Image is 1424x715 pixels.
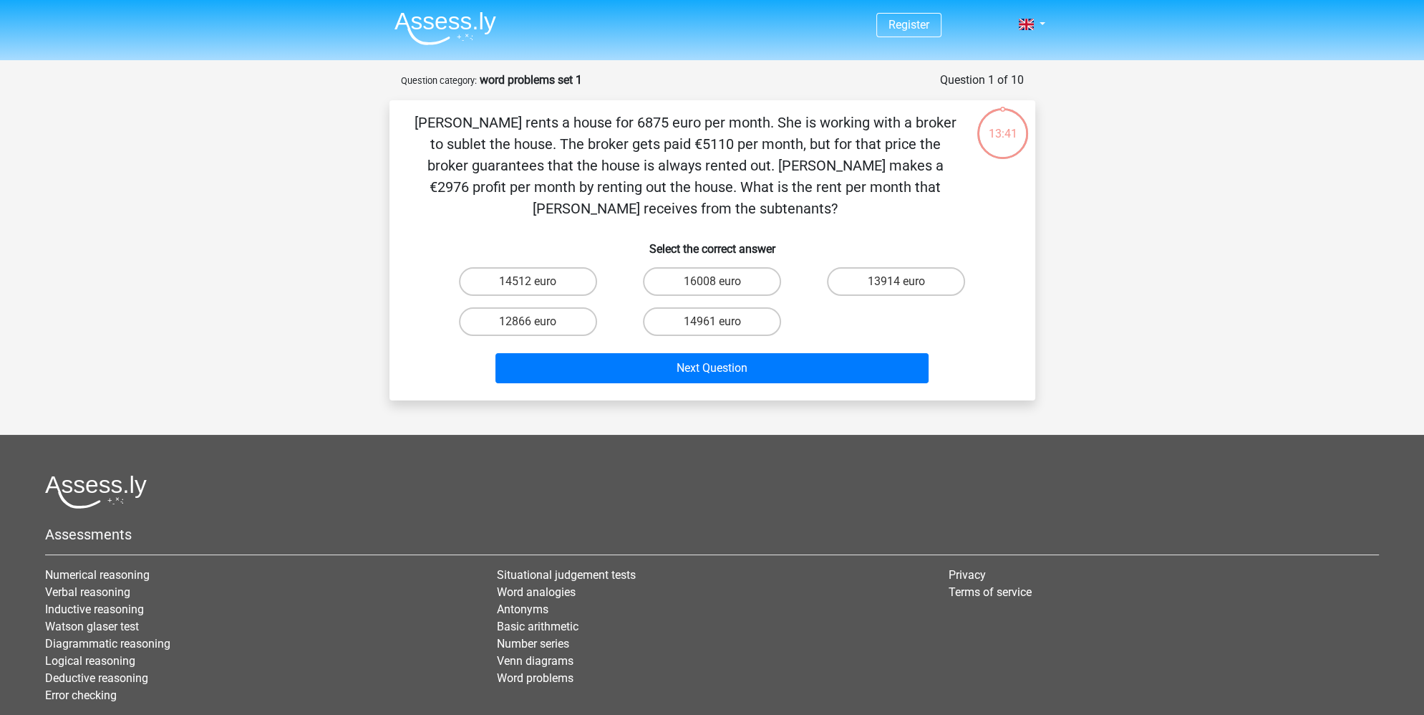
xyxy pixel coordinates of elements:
a: Diagrammatic reasoning [45,637,170,651]
a: Venn diagrams [497,654,573,668]
p: [PERSON_NAME] rents a house for 6875 euro per month. She is working with a broker to sublet the h... [412,112,959,219]
small: Question category: [401,75,477,86]
a: Word problems [497,671,573,685]
label: 12866 euro [459,307,597,336]
a: Watson glaser test [45,620,139,633]
label: 16008 euro [643,267,781,296]
a: Terms of service [949,585,1032,599]
img: Assessly [394,11,496,45]
label: 13914 euro [827,267,965,296]
a: Situational judgement tests [497,568,636,582]
a: Privacy [949,568,986,582]
button: Next Question [495,353,929,383]
a: Register [888,18,929,32]
a: Numerical reasoning [45,568,150,582]
a: Number series [497,637,569,651]
h5: Assessments [45,526,1379,543]
div: Question 1 of 10 [940,72,1024,89]
a: Verbal reasoning [45,585,130,599]
div: 13:41 [976,107,1030,143]
h6: Select the correct answer [412,231,1012,256]
a: Error checking [45,688,117,702]
a: Inductive reasoning [45,603,144,616]
img: Assessly logo [45,475,147,509]
a: Antonyms [497,603,548,616]
a: Word analogies [497,585,576,599]
strong: word problems set 1 [480,73,582,87]
a: Deductive reasoning [45,671,148,685]
a: Basic arithmetic [497,620,578,633]
label: 14512 euro [459,267,597,296]
a: Logical reasoning [45,654,135,668]
label: 14961 euro [643,307,781,336]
